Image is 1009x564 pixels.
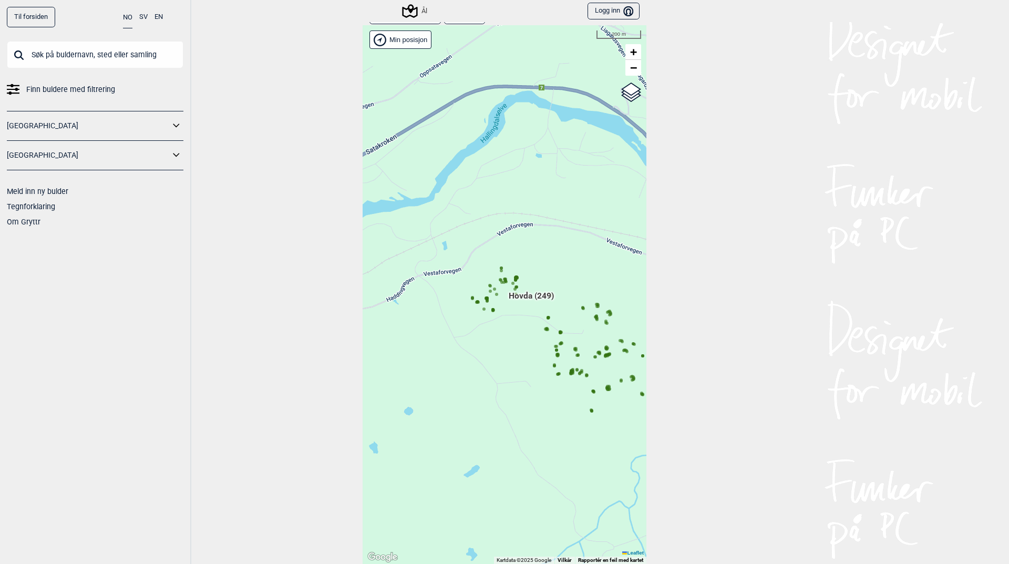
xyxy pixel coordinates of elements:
a: Åpne dette området i Google Maps (et nytt vindu åpnes) [365,550,400,564]
a: [GEOGRAPHIC_DATA] [7,118,170,134]
a: Meld inn ny bulder [7,187,68,196]
span: Kartdata ©2025 Google [497,557,551,563]
span: − [630,61,637,74]
div: Hovda (249) [528,304,534,310]
button: SV [139,7,148,27]
button: NO [123,7,132,28]
a: Tegnforklaring [7,202,55,211]
a: Layers [621,81,641,104]
a: Zoom out [625,60,641,76]
div: Vis min posisjon [369,30,431,49]
a: Zoom in [625,44,641,60]
button: Logg inn [588,3,640,20]
a: Til forsiden [7,7,55,27]
a: Om Gryttr [7,218,40,226]
a: Vilkår (åpnes i en ny fane) [558,557,572,563]
input: Søk på buldernavn, sted eller samling [7,41,183,68]
span: + [630,45,637,58]
img: Google [365,550,400,564]
a: Rapportér en feil med kartet [578,557,643,563]
a: [GEOGRAPHIC_DATA] [7,148,170,163]
span: Hovda (249) [509,290,554,310]
span: Finn buldere med filtrering [26,82,115,97]
a: Finn buldere med filtrering [7,82,183,97]
a: Leaflet [622,550,644,556]
div: 200 m [596,30,641,39]
div: Ål [404,5,427,17]
button: EN [155,7,163,27]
